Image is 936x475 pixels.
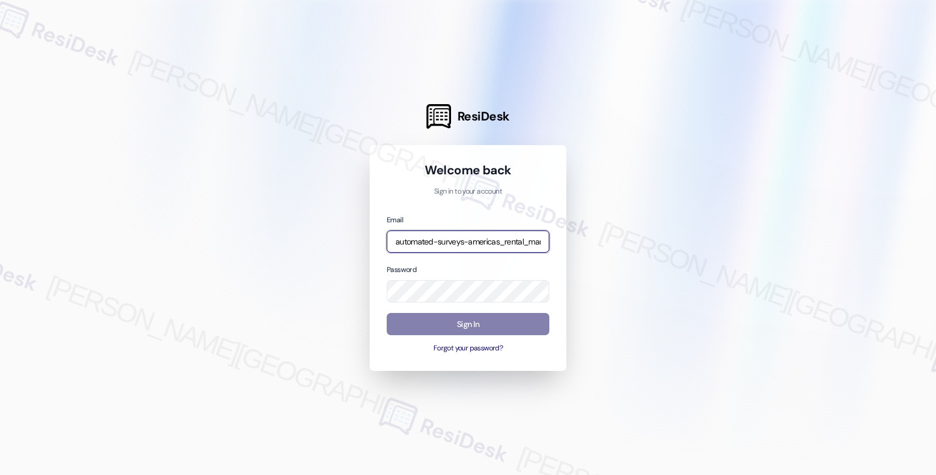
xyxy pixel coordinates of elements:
[457,108,510,125] span: ResiDesk
[387,265,417,274] label: Password
[387,230,549,253] input: name@example.com
[387,215,403,225] label: Email
[426,104,451,129] img: ResiDesk Logo
[387,343,549,354] button: Forgot your password?
[387,187,549,197] p: Sign in to your account
[387,162,549,178] h1: Welcome back
[387,313,549,336] button: Sign In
